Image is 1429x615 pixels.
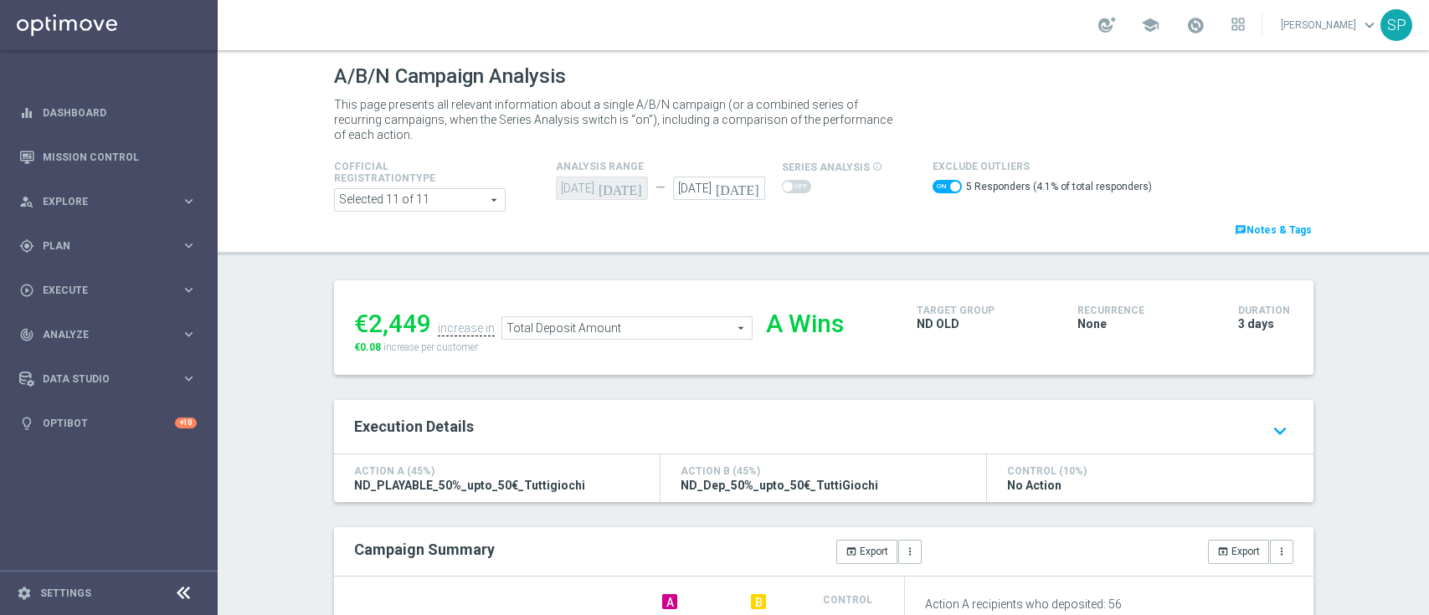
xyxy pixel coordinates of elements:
[681,478,878,493] span: ND_Dep_50%_upto_50€_TuttiGiochi
[43,197,181,207] span: Explore
[1233,221,1313,239] a: chatNotes & Tags
[18,417,198,430] button: lightbulb Optibot +10
[556,161,782,172] h4: analysis range
[1007,478,1061,493] span: No Action
[1279,13,1380,38] a: [PERSON_NAME]keyboard_arrow_down
[19,401,197,445] div: Optibot
[334,64,566,89] h1: A/B/N Campaign Analysis
[846,546,857,557] i: open_in_browser
[19,105,34,120] i: equalizer
[19,372,181,387] div: Data Studio
[673,177,765,200] input: Select Date
[751,594,766,609] span: B
[18,151,198,164] button: Mission Control
[383,341,478,353] span: increase per customer
[1235,224,1247,236] i: chat
[19,194,34,209] i: person_search
[40,588,91,598] a: Settings
[1270,540,1293,563] button: more_vert
[19,283,34,298] i: play_circle_outline
[43,330,181,340] span: Analyze
[1360,16,1379,34] span: keyboard_arrow_down
[354,465,640,477] h4: Action A (45%)
[1238,305,1293,316] h4: Duration
[925,597,1293,612] p: Action A recipients who deposited: 56
[354,341,381,353] span: €0.08
[19,90,197,135] div: Dashboard
[1077,316,1107,331] span: None
[1217,546,1229,557] i: open_in_browser
[1276,546,1288,557] i: more_vert
[1238,316,1274,331] span: 3 days
[438,321,495,336] div: increase in
[354,478,585,493] span: ND_PLAYABLE_50%_upto_50€_Tuttigiochi
[354,541,495,558] h2: Campaign Summary
[836,540,897,563] button: open_in_browser Export
[181,282,197,298] i: keyboard_arrow_right
[43,90,197,135] a: Dashboard
[19,238,181,254] div: Plan
[181,326,197,342] i: keyboard_arrow_right
[766,309,844,339] div: A Wins
[19,238,34,254] i: gps_fixed
[19,416,34,431] i: lightbulb
[917,305,1052,316] h4: Target Group
[43,241,181,251] span: Plan
[19,135,197,179] div: Mission Control
[43,135,197,179] a: Mission Control
[43,374,181,384] span: Data Studio
[681,465,966,477] h4: Action B (45%)
[917,316,959,331] span: ND OLD
[716,177,765,195] i: [DATE]
[1141,16,1159,34] span: school
[19,327,181,342] div: Analyze
[1077,305,1213,316] h4: Recurrence
[18,328,198,341] button: track_changes Analyze keyboard_arrow_right
[354,418,474,435] span: Execution Details
[823,594,872,606] span: Control
[43,285,181,295] span: Execute
[19,283,181,298] div: Execute
[19,194,181,209] div: Explore
[334,97,895,142] p: This page presents all relevant information about a single A/B/N campaign (or a combined series o...
[18,284,198,297] button: play_circle_outline Execute keyboard_arrow_right
[1208,540,1269,563] button: open_in_browser Export
[1267,417,1293,446] i: keyboard_arrow_down
[17,586,32,601] i: settings
[18,106,198,120] button: equalizer Dashboard
[966,180,1152,194] label: 5 Responders (4.1% of total responders)
[1380,9,1412,41] div: SP
[662,594,677,609] span: A
[175,418,197,428] div: +10
[648,181,673,195] div: —
[335,189,505,211] span: Expert Online Expert Retail Master Online Master Retail Other and 6 more
[181,371,197,387] i: keyboard_arrow_right
[181,238,197,254] i: keyboard_arrow_right
[19,327,34,342] i: track_changes
[181,193,197,209] i: keyboard_arrow_right
[43,401,175,445] a: Optibot
[898,540,922,563] button: more_vert
[782,161,870,173] span: series analysis
[18,239,198,253] button: gps_fixed Plan keyboard_arrow_right
[18,372,198,386] button: Data Studio keyboard_arrow_right
[1007,465,1293,477] h4: Control (10%)
[599,177,648,195] i: [DATE]
[354,309,431,339] div: €2,449
[872,161,882,172] i: info_outline
[18,195,198,208] button: person_search Explore keyboard_arrow_right
[933,161,1152,172] h4: Exclude Outliers
[904,546,916,557] i: more_vert
[334,161,476,184] h4: Cofficial Registrationtype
